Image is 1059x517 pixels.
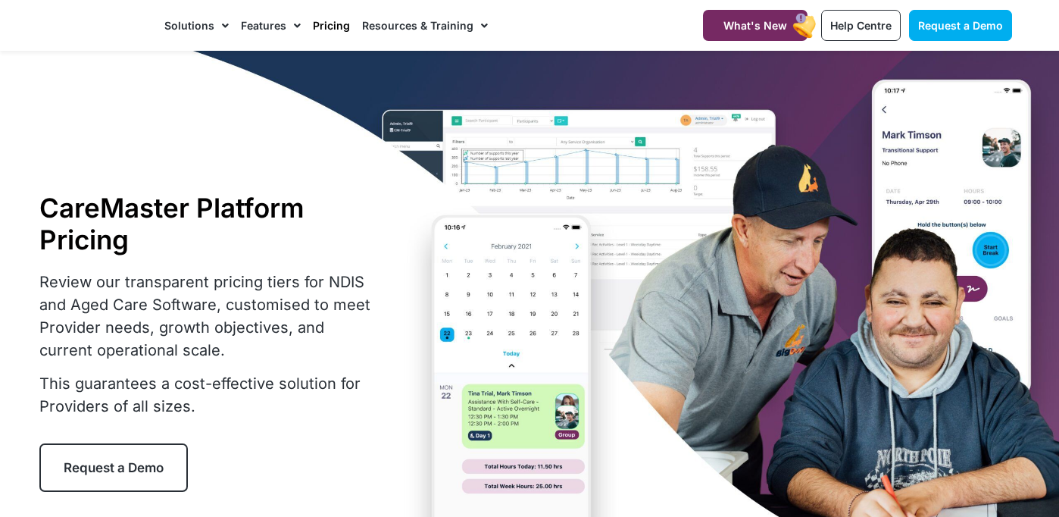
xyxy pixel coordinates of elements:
[723,19,787,32] span: What's New
[918,19,1003,32] span: Request a Demo
[47,14,149,37] img: CareMaster Logo
[39,372,380,418] p: This guarantees a cost-effective solution for Providers of all sizes.
[39,271,380,362] p: Review our transparent pricing tiers for NDIS and Aged Care Software, customised to meet Provider...
[39,192,380,255] h1: CareMaster Platform Pricing
[703,10,808,41] a: What's New
[39,443,188,492] a: Request a Demo
[821,10,901,41] a: Help Centre
[909,10,1012,41] a: Request a Demo
[64,460,164,475] span: Request a Demo
[830,19,892,32] span: Help Centre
